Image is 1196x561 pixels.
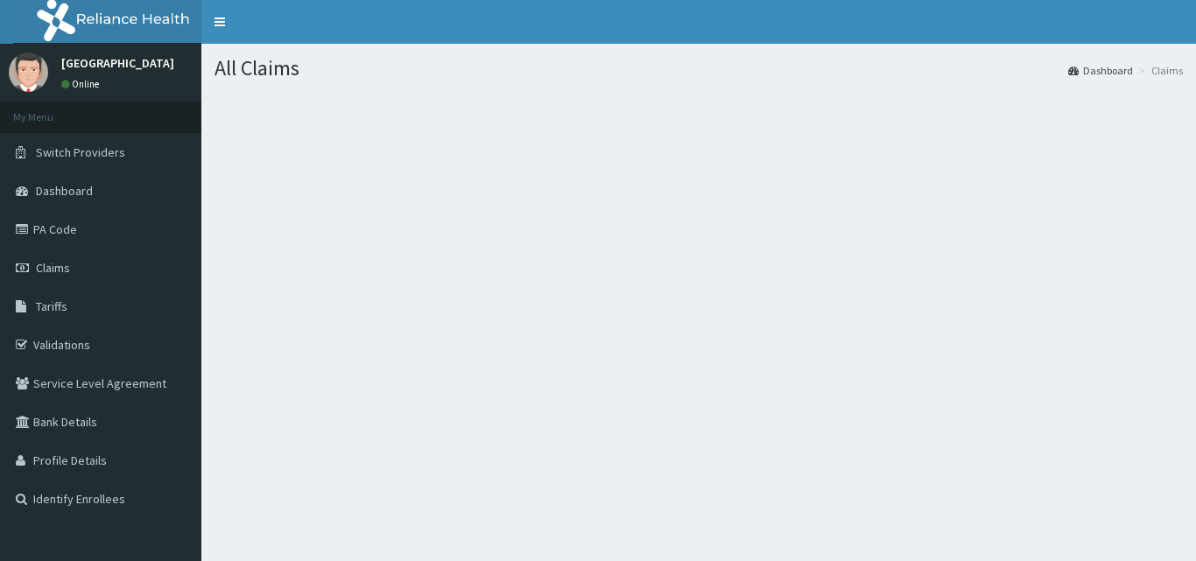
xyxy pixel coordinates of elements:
[215,57,1183,80] h1: All Claims
[36,183,93,199] span: Dashboard
[36,260,70,276] span: Claims
[36,298,67,314] span: Tariffs
[1135,63,1183,78] li: Claims
[1068,63,1133,78] a: Dashboard
[9,53,48,92] img: User Image
[61,57,174,69] p: [GEOGRAPHIC_DATA]
[36,144,125,160] span: Switch Providers
[61,78,103,90] a: Online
